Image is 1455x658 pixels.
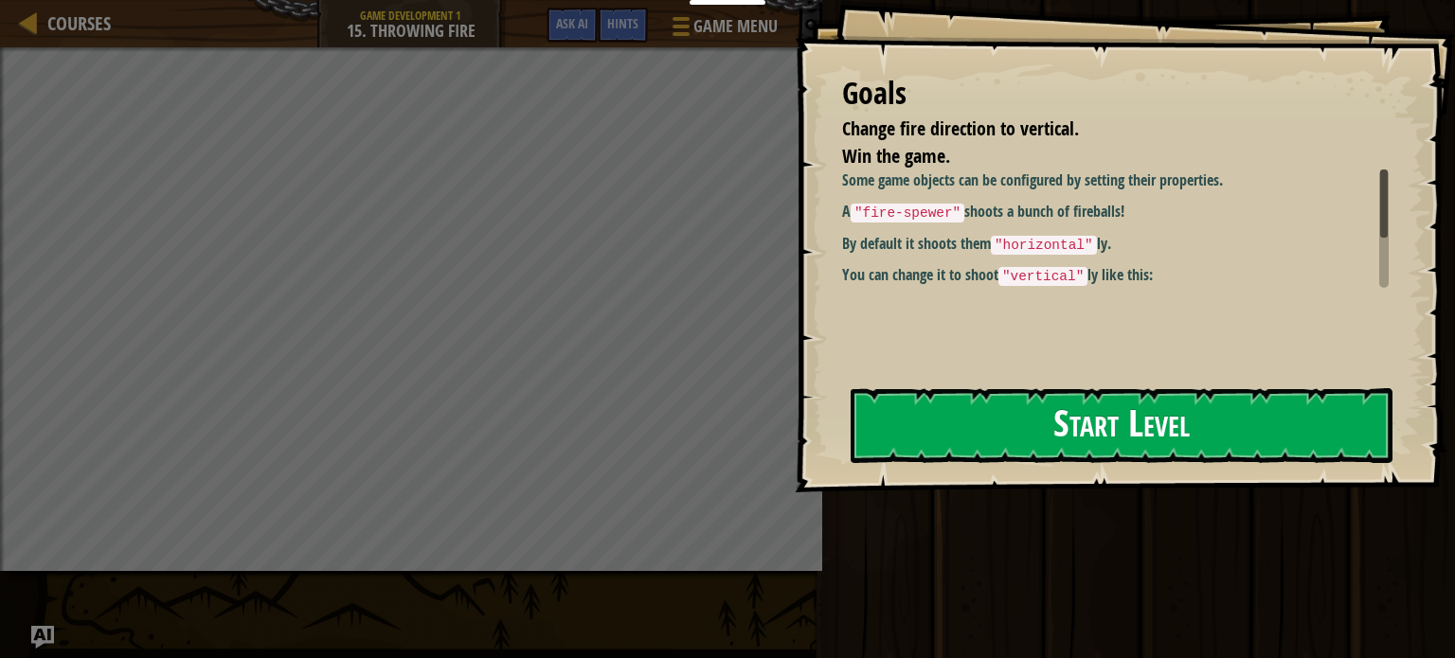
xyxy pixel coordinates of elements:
li: Win the game. [818,143,1384,170]
div: Goals [842,72,1389,116]
span: Ask AI [556,14,588,32]
button: Ask AI [547,8,598,43]
p: Some game objects can be configured by setting their properties. [842,169,1403,191]
p: A shoots a bunch of fireballs! [842,201,1403,223]
span: Courses [47,10,111,36]
button: Game Menu [657,8,789,52]
p: You can change it to shoot ly like this: [842,264,1403,287]
p: By default it shoots them ly. [842,233,1403,256]
span: Change fire direction to vertical. [842,116,1079,141]
li: Change fire direction to vertical. [818,116,1384,143]
span: Win the game. [842,143,950,169]
code: "horizontal" [991,236,1097,255]
a: Courses [38,10,111,36]
button: Ask AI [31,626,54,649]
span: Hints [607,14,638,32]
code: "fire-spewer" [851,204,964,222]
span: Game Menu [693,14,778,39]
code: "vertical" [998,267,1087,286]
button: Start Level [851,388,1392,463]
